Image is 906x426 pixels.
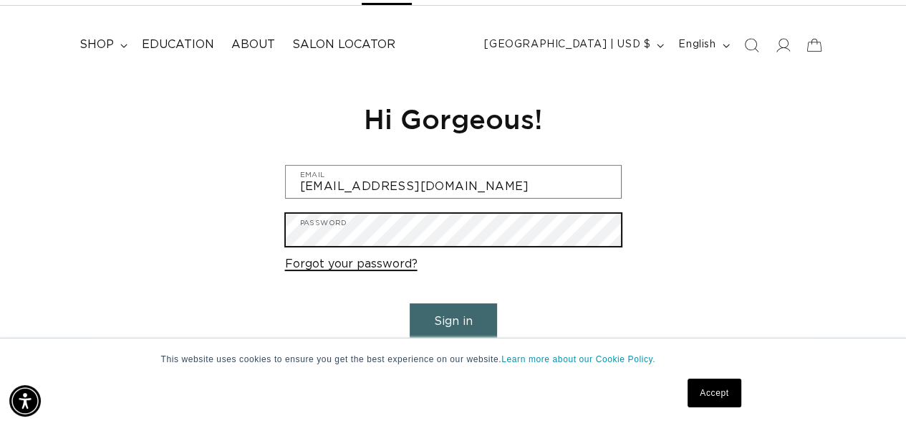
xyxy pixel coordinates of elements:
div: Accessibility Menu [9,385,41,417]
span: shop [79,37,114,52]
a: Forgot your password? [285,254,418,275]
a: Learn more about our Cookie Policy. [501,354,655,364]
a: Accept [688,379,741,407]
button: Sign in [410,303,497,340]
button: [GEOGRAPHIC_DATA] | USD $ [476,32,670,59]
span: English [678,37,715,52]
span: [GEOGRAPHIC_DATA] | USD $ [484,37,650,52]
span: Salon Locator [292,37,395,52]
span: Education [142,37,214,52]
iframe: Chat Widget [716,271,906,426]
h1: Hi Gorgeous! [285,101,622,136]
input: Email [286,166,621,198]
summary: Search [736,29,767,61]
button: English [670,32,735,59]
a: About [223,29,284,61]
a: Salon Locator [284,29,404,61]
a: Education [133,29,223,61]
summary: shop [71,29,133,61]
span: About [231,37,275,52]
p: This website uses cookies to ensure you get the best experience on our website. [161,353,746,366]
